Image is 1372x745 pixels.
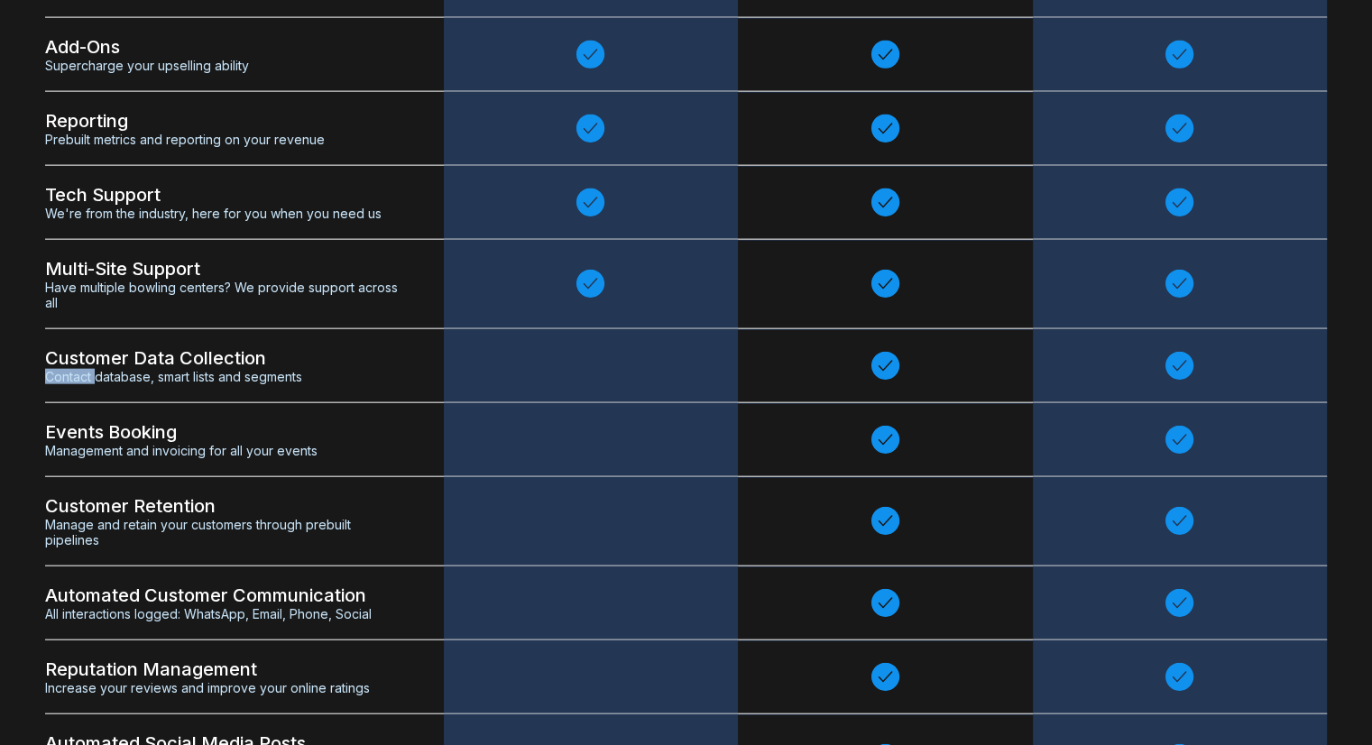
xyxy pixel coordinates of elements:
span: Contact database, smart lists and segments [45,369,399,384]
span: Prebuilt metrics and reporting on your revenue [45,132,399,147]
span: Add-Ons [45,36,399,58]
span: Reporting [45,110,399,132]
span: We're from the industry, here for you when you need us [45,206,399,221]
span: All interactions logged: WhatsApp, Email, Phone, Social [45,606,399,621]
span: Customer Retention [45,495,399,517]
span: Have multiple bowling centers? We provide support across all [45,280,399,310]
span: Events Booking [45,421,399,443]
span: Automated Customer Communication [45,584,399,606]
span: Management and invoicing for all your events [45,443,399,458]
span: Customer Data Collection [45,347,399,369]
span: Manage and retain your customers through prebuilt pipelines [45,517,399,547]
span: Reputation Management [45,658,399,680]
span: Multi-Site Support [45,258,399,280]
span: Supercharge your upselling ability [45,58,399,73]
span: Increase your reviews and improve your online ratings [45,680,399,695]
span: Tech Support [45,184,399,206]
